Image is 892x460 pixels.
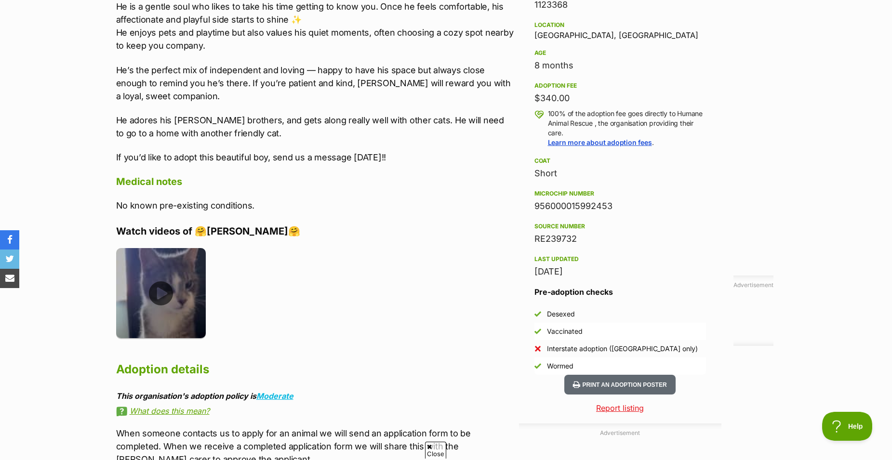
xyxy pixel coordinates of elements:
[534,265,706,278] div: [DATE]
[534,92,706,105] div: $340.00
[547,327,583,336] div: Vaccinated
[534,363,541,369] img: Yes
[548,138,652,146] a: Learn more about adoption fees
[534,49,706,57] div: Age
[534,328,541,335] img: Yes
[534,82,706,90] div: Adoption fee
[564,375,675,394] button: Print an adoption poster
[116,248,206,338] img: kwmmhxqyw2d7simpm8py.jpg
[547,361,573,371] div: Wormed
[534,255,706,263] div: Last updated
[534,345,541,352] img: No
[116,199,514,212] p: No known pre-existing conditions.
[116,359,514,380] h2: Adoption details
[116,175,514,188] h4: Medical notes
[534,199,706,213] div: 956000015992453
[425,442,446,459] span: Close
[534,21,706,29] div: Location
[534,19,706,39] div: [GEOGRAPHIC_DATA], [GEOGRAPHIC_DATA]
[534,223,706,230] div: Source number
[547,309,575,319] div: Desexed
[519,402,721,414] a: Report listing
[116,392,514,400] div: This organisation's adoption policy is
[534,167,706,180] div: Short
[116,64,514,103] p: He’s the perfect mix of independent and loving — happy to have his space but always close enough ...
[116,225,514,237] h4: Watch videos of 🤗[PERSON_NAME]🤗
[534,190,706,197] div: Microchip number
[116,151,514,164] p: If you’d like to adopt this beautiful boy, send us a message [DATE]!!
[534,59,706,72] div: 8 months
[534,311,541,317] img: Yes
[733,276,773,346] div: Advertisement
[822,412,873,441] iframe: Help Scout Beacon - Open
[116,114,514,140] p: He adores his [PERSON_NAME] brothers, and gets along really well with other cats. He will need to...
[534,232,706,246] div: RE239732
[547,344,698,354] div: Interstate adoption ([GEOGRAPHIC_DATA] only)
[256,391,293,401] a: Moderate
[116,407,514,415] a: What does this mean?
[534,286,706,298] h3: Pre-adoption checks
[534,157,706,165] div: Coat
[548,109,706,147] p: 100% of the adoption fee goes directly to Humane Animal Rescue , the organisation providing their...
